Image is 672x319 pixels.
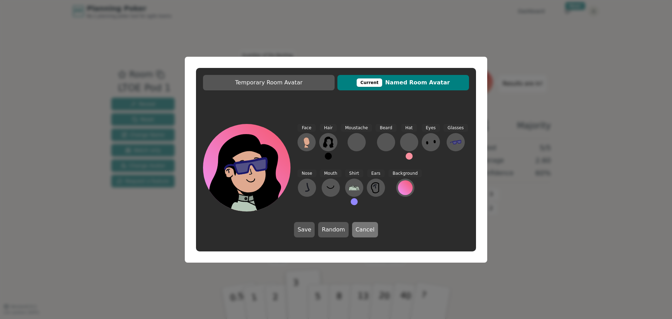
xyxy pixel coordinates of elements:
button: Random [318,222,348,237]
span: Background [388,169,422,178]
span: Hat [401,124,417,132]
span: Hair [320,124,337,132]
span: Eyes [422,124,440,132]
span: Face [297,124,315,132]
button: Temporary Room Avatar [203,75,335,90]
button: Save [294,222,315,237]
span: Moustache [341,124,372,132]
span: Nose [297,169,316,178]
span: Temporary Room Avatar [206,78,331,87]
div: This avatar will be displayed in dedicated rooms [357,78,383,87]
button: Cancel [352,222,378,237]
span: Shirt [345,169,363,178]
span: Mouth [320,169,342,178]
span: Named Room Avatar [341,78,465,87]
button: CurrentNamed Room Avatar [337,75,469,90]
span: Glasses [443,124,468,132]
span: Ears [367,169,385,178]
span: Beard [376,124,396,132]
